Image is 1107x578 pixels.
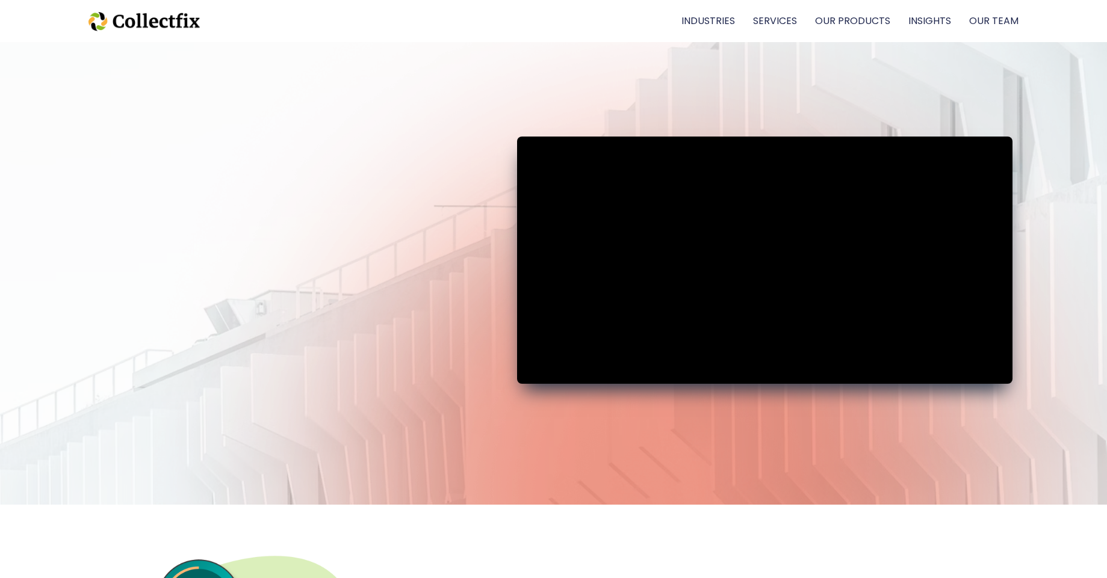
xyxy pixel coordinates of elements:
a: OUR TEAM [969,13,1019,29]
a: SERVICES [753,13,797,29]
a: OUR PRODUCTS [815,13,890,29]
a: INDUSTRIES [681,13,735,29]
a: INSIGHTS [908,13,951,29]
nav: Menu [681,13,1019,29]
